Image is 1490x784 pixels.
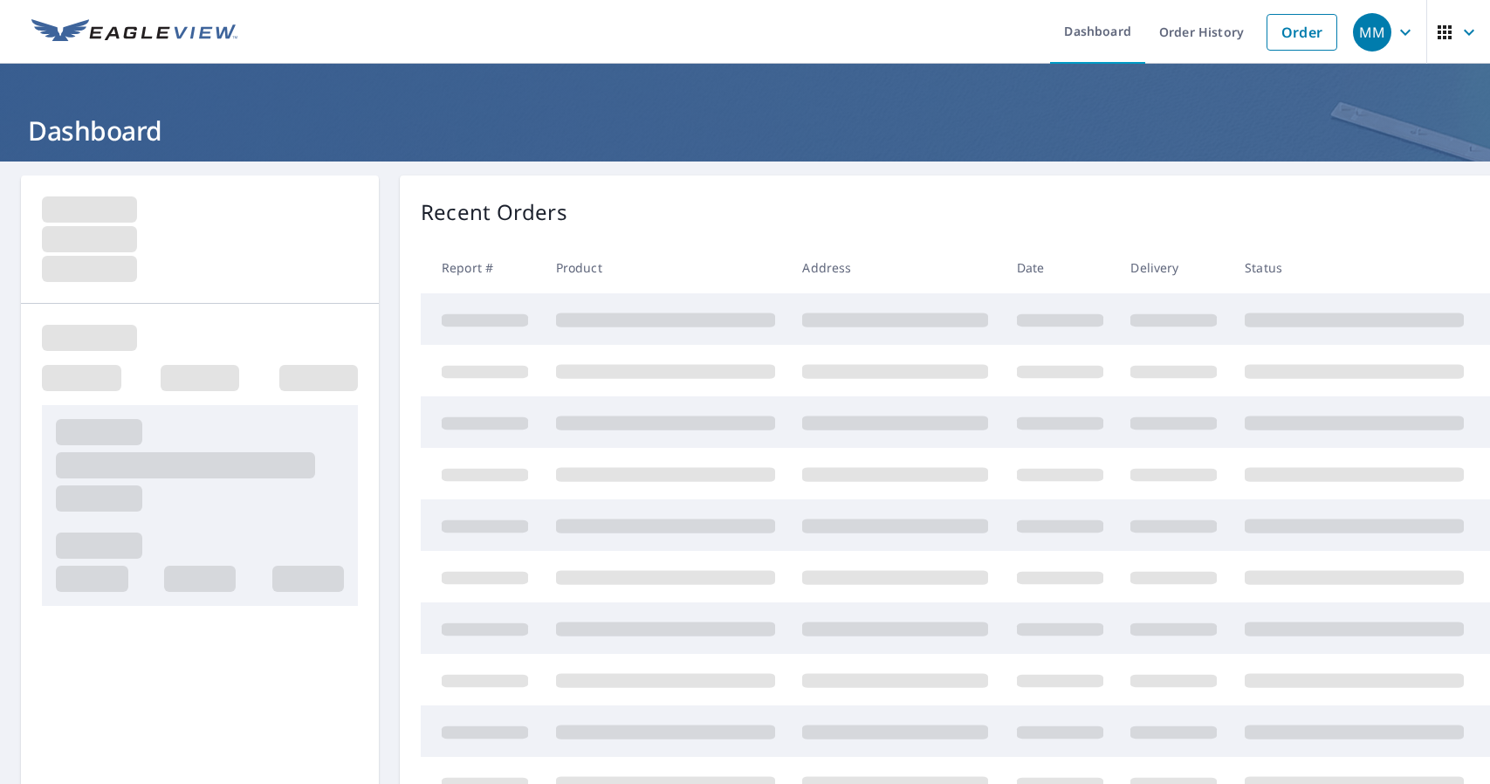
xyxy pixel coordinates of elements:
div: MM [1353,13,1391,52]
th: Report # [421,242,542,293]
th: Status [1231,242,1478,293]
th: Address [788,242,1002,293]
h1: Dashboard [21,113,1469,148]
th: Product [542,242,789,293]
p: Recent Orders [421,196,567,228]
th: Delivery [1116,242,1231,293]
th: Date [1003,242,1117,293]
a: Order [1267,14,1337,51]
img: EV Logo [31,19,237,45]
